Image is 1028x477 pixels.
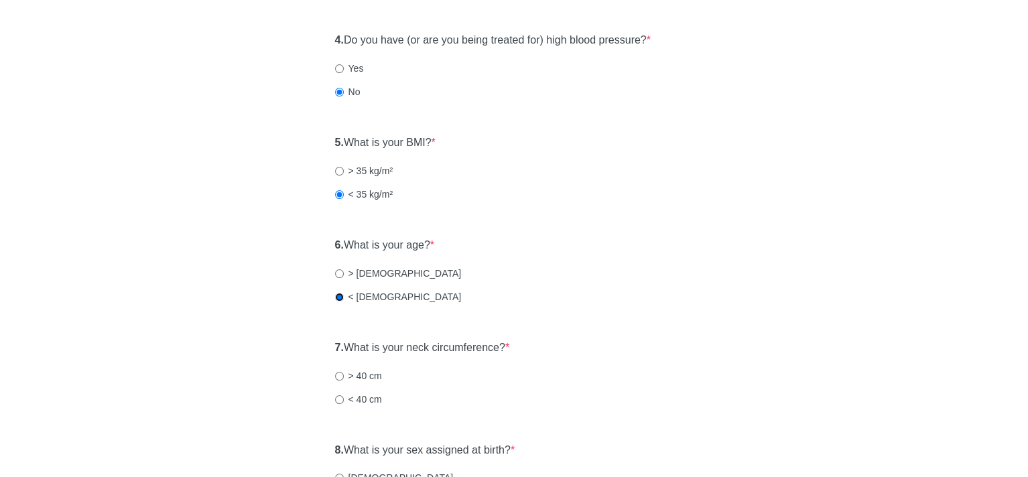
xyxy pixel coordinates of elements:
[335,267,462,280] label: > [DEMOGRAPHIC_DATA]
[335,443,515,458] label: What is your sex assigned at birth?
[335,64,344,73] input: Yes
[335,62,364,75] label: Yes
[335,395,344,404] input: < 40 cm
[335,340,510,356] label: What is your neck circumference?
[335,190,344,199] input: < 35 kg/m²
[335,444,344,456] strong: 8.
[335,137,344,148] strong: 5.
[335,342,344,353] strong: 7.
[335,88,344,96] input: No
[335,167,344,176] input: > 35 kg/m²
[335,164,393,178] label: > 35 kg/m²
[335,293,344,301] input: < [DEMOGRAPHIC_DATA]
[335,372,344,381] input: > 40 cm
[335,290,462,303] label: < [DEMOGRAPHIC_DATA]
[335,34,344,46] strong: 4.
[335,239,344,251] strong: 6.
[335,33,651,48] label: Do you have (or are you being treated for) high blood pressure?
[335,238,435,253] label: What is your age?
[335,188,393,201] label: < 35 kg/m²
[335,269,344,278] input: > [DEMOGRAPHIC_DATA]
[335,369,382,383] label: > 40 cm
[335,393,382,406] label: < 40 cm
[335,135,436,151] label: What is your BMI?
[335,85,361,98] label: No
